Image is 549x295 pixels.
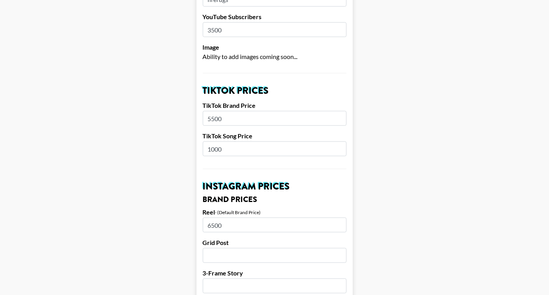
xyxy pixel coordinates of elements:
[203,13,347,21] label: YouTube Subscribers
[203,208,215,216] label: Reel
[203,86,347,95] h2: TikTok Prices
[203,269,347,277] label: 3-Frame Story
[203,43,347,51] label: Image
[203,196,347,204] h3: Brand Prices
[215,209,261,215] div: - (Default Brand Price)
[203,182,347,191] h2: Instagram Prices
[203,53,298,60] span: Ability to add images coming soon...
[203,239,347,247] label: Grid Post
[203,132,347,140] label: TikTok Song Price
[203,102,347,109] label: TikTok Brand Price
